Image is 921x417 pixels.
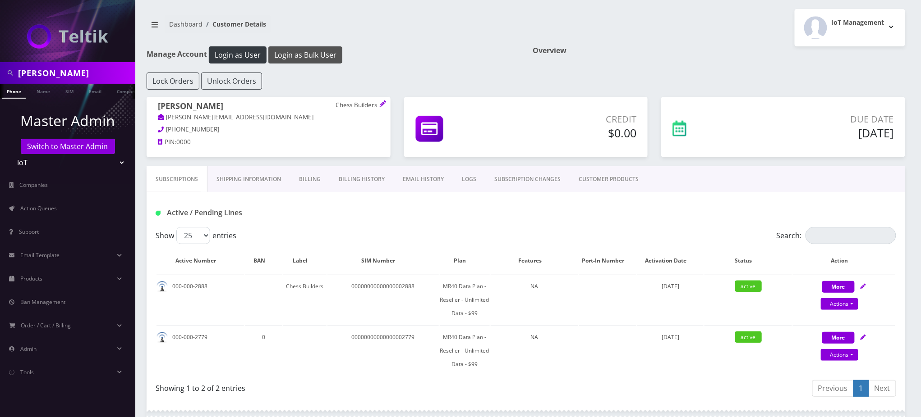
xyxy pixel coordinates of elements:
[821,298,858,310] a: Actions
[158,138,176,147] a: PIN:
[491,248,578,274] th: Features: activate to sort column ascending
[290,166,330,192] a: Billing
[61,84,78,98] a: SIM
[751,126,894,140] h5: [DATE]
[821,349,858,361] a: Actions
[853,380,869,397] a: 1
[176,227,210,244] select: Showentries
[147,166,207,192] a: Subscriptions
[20,345,37,353] span: Admin
[440,248,490,274] th: Plan: activate to sort column ascending
[832,19,884,27] h2: IoT Management
[336,101,379,109] p: Chess Builders
[268,46,342,63] button: Login as Bulk User
[19,228,39,236] span: Support
[112,84,143,98] a: Company
[21,322,71,329] span: Order / Cart / Billing
[20,298,65,306] span: Ban Management
[662,282,679,290] span: [DATE]
[157,326,244,376] td: 000-000-2779
[283,275,326,325] td: Chess Builders
[793,248,895,274] th: Action: activate to sort column ascending
[157,275,244,325] td: 000-000-2888
[201,73,262,90] button: Unlock Orders
[20,204,57,212] span: Action Queues
[203,19,266,29] li: Customer Details
[283,248,326,274] th: Label: activate to sort column ascending
[156,379,519,394] div: Showing 1 to 2 of 2 entries
[209,46,267,63] button: Login as User
[869,380,896,397] a: Next
[777,227,896,244] label: Search:
[822,281,855,293] button: More
[166,125,220,133] span: [PHONE_NUMBER]
[735,281,762,292] span: active
[32,84,55,98] a: Name
[579,248,636,274] th: Port-In Number: activate to sort column ascending
[20,368,34,376] span: Tools
[245,248,282,274] th: BAN: activate to sort column ascending
[18,64,133,82] input: Search in Company
[156,208,393,217] h1: Active / Pending Lines
[806,227,896,244] input: Search:
[20,251,60,259] span: Email Template
[570,166,648,192] a: CUSTOMER PRODUCTS
[795,9,905,46] button: IoT Management
[327,248,439,274] th: SIM Number: activate to sort column ascending
[485,166,570,192] a: SUBSCRIPTION CHANGES
[27,24,108,49] img: IoT
[491,326,578,376] td: NA
[156,227,236,244] label: Show entries
[705,248,792,274] th: Status: activate to sort column ascending
[157,248,244,274] th: Active Number: activate to sort column ascending
[751,113,894,126] p: Due Date
[637,248,704,274] th: Activation Date: activate to sort column ascending
[735,331,762,343] span: active
[440,275,490,325] td: MR40 Data Plan - Reseller - Unlimited Data - $99
[662,333,679,341] span: [DATE]
[158,113,314,122] a: [PERSON_NAME][EMAIL_ADDRESS][DOMAIN_NAME]
[491,275,578,325] td: NA
[147,73,199,90] button: Lock Orders
[84,84,106,98] a: Email
[440,326,490,376] td: MR40 Data Plan - Reseller - Unlimited Data - $99
[169,20,203,28] a: Dashboard
[157,332,168,343] img: default.png
[268,49,342,59] a: Login as Bulk User
[156,211,161,216] img: Active / Pending Lines
[453,166,485,192] a: LOGS
[812,380,854,397] a: Previous
[394,166,453,192] a: EMAIL HISTORY
[327,326,439,376] td: 00000000000000002779
[158,101,379,113] h1: [PERSON_NAME]
[21,139,115,154] a: Switch to Master Admin
[20,181,48,189] span: Companies
[2,84,26,99] a: Phone
[147,15,519,41] nav: breadcrumb
[157,281,168,292] img: default.png
[176,138,191,146] span: 0000
[327,275,439,325] td: 00000000000000002888
[207,166,290,192] a: Shipping Information
[822,332,855,344] button: More
[245,326,282,376] td: 0
[207,49,268,59] a: Login as User
[330,166,394,192] a: Billing History
[513,113,637,126] p: Credit
[533,46,905,55] h1: Overview
[20,275,42,282] span: Products
[147,46,519,63] h1: Manage Account
[513,126,637,140] h5: $0.00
